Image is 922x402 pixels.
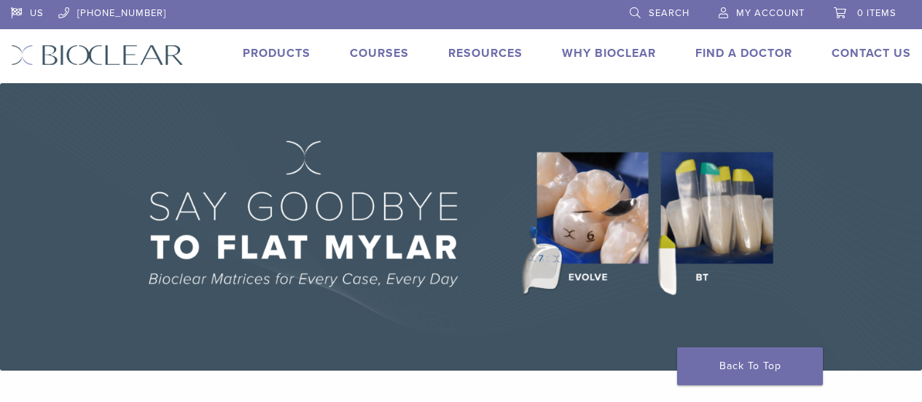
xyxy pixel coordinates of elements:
[649,7,689,19] span: Search
[11,45,184,66] img: Bioclear
[243,46,310,61] a: Products
[695,46,792,61] a: Find A Doctor
[562,46,656,61] a: Why Bioclear
[350,46,409,61] a: Courses
[832,46,911,61] a: Contact Us
[736,7,805,19] span: My Account
[857,7,896,19] span: 0 items
[448,46,523,61] a: Resources
[677,347,823,385] a: Back To Top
